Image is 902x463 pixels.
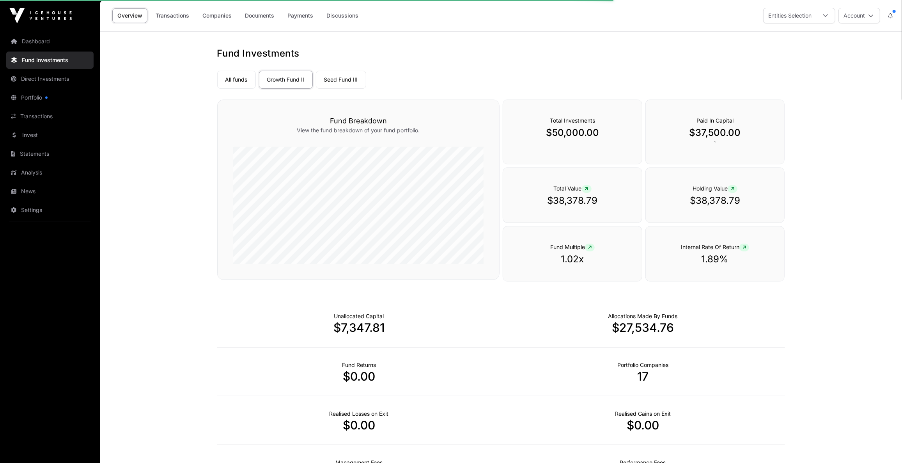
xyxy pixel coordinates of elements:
[217,47,785,60] h1: Fund Investments
[334,312,384,320] p: Cash not yet allocated
[217,369,501,383] p: $0.00
[550,117,595,124] span: Total Investments
[217,321,501,335] p: $7,347.81
[6,183,94,200] a: News
[6,52,94,69] a: Fund Investments
[6,126,94,144] a: Invest
[6,108,94,125] a: Transactions
[519,253,626,265] p: 1.02x
[696,117,734,124] span: Paid In Capital
[501,321,785,335] p: $27,534.76
[330,410,389,418] p: Net Realised on Negative Exits
[550,244,595,250] span: Fund Multiple
[6,70,94,87] a: Direct Investments
[6,145,94,162] a: Statements
[519,126,626,139] p: $50,000.00
[321,8,363,23] a: Discussions
[863,426,902,463] iframe: Chat Widget
[240,8,279,23] a: Documents
[9,8,72,23] img: Icehouse Ventures Logo
[608,312,678,320] p: Capital Deployed Into Companies
[259,71,313,89] a: Growth Fund II
[501,369,785,383] p: 17
[282,8,318,23] a: Payments
[6,33,94,50] a: Dashboard
[6,201,94,219] a: Settings
[233,126,484,134] p: View the fund breakdown of your fund portfolio.
[661,126,769,139] p: $37,500.00
[617,361,668,369] p: Number of Companies Deployed Into
[501,418,785,432] p: $0.00
[316,71,366,89] a: Seed Fund III
[151,8,194,23] a: Transactions
[693,185,737,192] span: Holding Value
[554,185,592,192] span: Total Value
[764,8,816,23] div: Entities Selection
[197,8,237,23] a: Companies
[6,89,94,106] a: Portfolio
[112,8,147,23] a: Overview
[233,116,484,126] h3: Fund Breakdown
[342,361,376,369] p: Realised Returns from Funds
[615,410,671,418] p: Net Realised on Positive Exits
[645,100,785,164] div: `
[838,8,880,23] button: Account
[681,244,749,250] span: Internal Rate Of Return
[661,253,769,265] p: 1.89%
[519,194,626,207] p: $38,378.79
[217,71,256,89] a: All funds
[217,418,501,432] p: $0.00
[6,164,94,181] a: Analysis
[661,194,769,207] p: $38,378.79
